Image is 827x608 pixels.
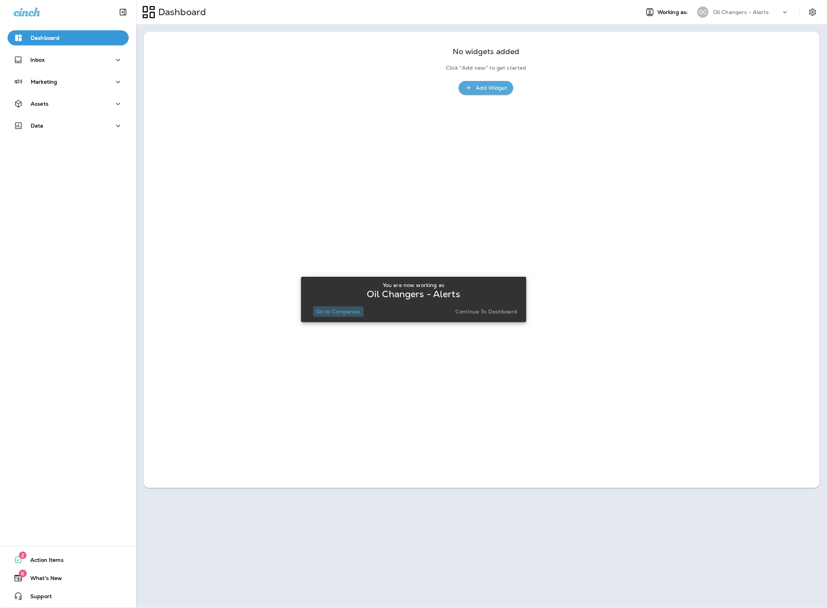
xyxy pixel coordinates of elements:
[8,74,129,89] button: Marketing
[23,575,62,584] span: What's New
[8,118,129,133] button: Data
[31,101,48,107] p: Assets
[455,309,517,315] p: Continue to Dashboard
[8,589,129,604] button: Support
[31,79,57,85] p: Marketing
[8,52,129,67] button: Inbox
[112,5,134,20] button: Collapse Sidebar
[8,552,129,567] button: 2Action Items
[383,282,444,288] p: You are now working as
[19,570,26,577] span: 6
[713,9,769,15] p: Oil Changers - Alerts
[8,96,129,111] button: Assets
[313,306,363,317] button: Go to Companies
[657,9,690,16] span: Working as:
[23,557,64,566] span: Action Items
[30,57,45,63] p: Inbox
[316,309,360,315] p: Go to Companies
[31,123,44,129] p: Data
[8,571,129,586] button: 6What's New
[155,6,206,18] p: Dashboard
[8,30,129,45] button: Dashboard
[452,306,520,317] button: Continue to Dashboard
[697,6,709,18] div: OC
[367,291,460,297] p: Oil Changers - Alerts
[806,5,819,19] button: Settings
[31,35,59,41] p: Dashboard
[19,552,26,559] span: 2
[23,593,52,602] span: Support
